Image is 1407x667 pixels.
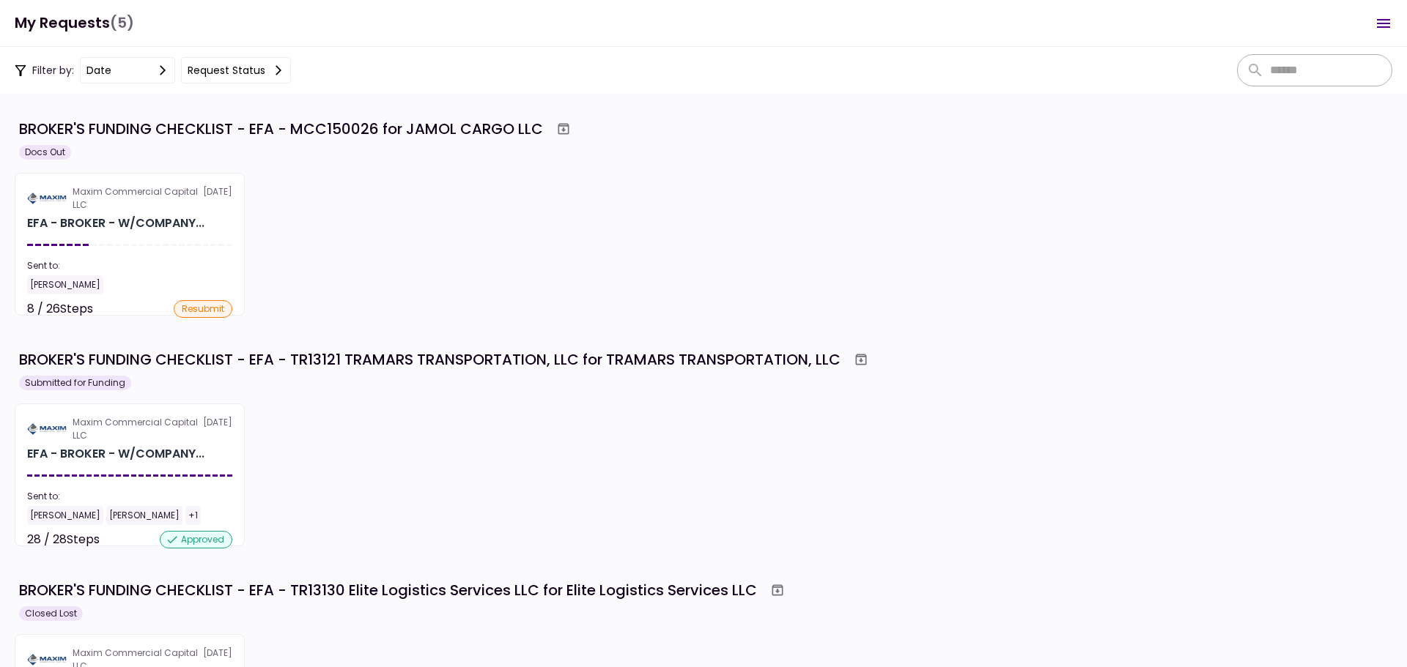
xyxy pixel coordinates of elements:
[27,192,67,205] img: Partner logo
[160,531,232,548] div: approved
[27,259,232,272] div: Sent to:
[27,300,93,318] div: 8 / 26 Steps
[27,422,67,436] img: Partner logo
[19,145,71,160] div: Docs Out
[106,506,182,525] div: [PERSON_NAME]
[19,349,841,370] div: BROKER'S FUNDING CHECKLIST - EFA - TR13121 TRAMARS TRANSPORTATION, LLC for TRAMARS TRANSPORTATION...
[19,606,83,621] div: Closed Lost
[80,57,175,83] button: date
[86,62,111,78] div: date
[27,490,232,503] div: Sent to:
[174,300,232,318] div: resubmit
[19,376,131,390] div: Submitted for Funding
[27,185,232,212] div: [DATE]
[185,506,201,525] div: +1
[19,118,543,140] div: BROKER'S FUNDING CHECKLIST - EFA - MCC150026 for JAMOL CARGO LLC
[15,8,134,38] h1: My Requests
[27,215,204,232] div: EFA - BROKER - W/COMPANY - FUNDING CHECKLIST
[73,416,203,442] div: Maxim Commercial Capital LLC
[27,445,204,463] div: EFA - BROKER - W/COMPANY - FUNDING CHECKLIST
[764,577,791,603] button: Archive workflow
[19,579,757,601] div: BROKER'S FUNDING CHECKLIST - EFA - TR13130 Elite Logistics Services LLC for Elite Logistics Servi...
[181,57,291,83] button: Request status
[550,116,577,142] button: Archive workflow
[73,185,203,212] div: Maxim Commercial Capital LLC
[27,506,103,525] div: [PERSON_NAME]
[27,275,103,294] div: [PERSON_NAME]
[15,57,291,83] div: Filter by:
[110,8,134,38] span: (5)
[848,346,874,373] button: Archive workflow
[27,416,232,442] div: [DATE]
[27,653,67,666] img: Partner logo
[1366,6,1401,41] button: Open menu
[27,531,100,548] div: 28 / 28 Steps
